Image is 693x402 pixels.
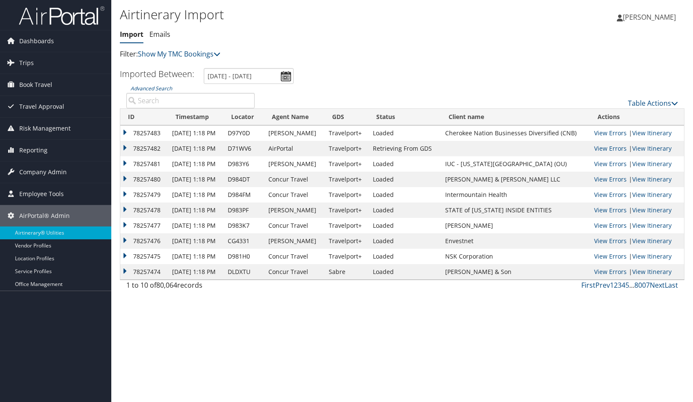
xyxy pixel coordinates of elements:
[581,280,595,290] a: First
[590,141,684,156] td: |
[594,129,627,137] a: View errors
[634,280,650,290] a: 8007
[168,156,223,172] td: [DATE] 1:18 PM
[590,172,684,187] td: |
[590,156,684,172] td: |
[625,280,629,290] a: 5
[223,172,264,187] td: D984DT
[324,141,369,156] td: Travelport+
[126,280,255,295] div: 1 to 10 of records
[264,202,324,218] td: [PERSON_NAME]
[120,125,168,141] td: 78257483
[441,109,590,125] th: Client name: activate to sort column ascending
[650,280,665,290] a: Next
[595,280,610,290] a: Prev
[264,125,324,141] td: [PERSON_NAME]
[120,68,194,80] h3: Imported Between:
[632,206,672,214] a: View Itinerary Details
[264,233,324,249] td: [PERSON_NAME]
[264,218,324,233] td: Concur Travel
[632,221,672,229] a: View Itinerary Details
[120,172,168,187] td: 78257480
[138,49,220,59] a: Show My TMC Bookings
[264,141,324,156] td: AirPortal
[441,125,590,141] td: Cherokee Nation Businesses Diversified (CNB)
[19,6,104,26] img: airportal-logo.png
[19,52,34,74] span: Trips
[223,233,264,249] td: CG4331
[369,202,440,218] td: Loaded
[441,156,590,172] td: IUC - [US_STATE][GEOGRAPHIC_DATA] (OU)
[168,109,223,125] th: Timestamp: activate to sort column ascending
[204,68,294,84] input: [DATE] - [DATE]
[594,221,627,229] a: View errors
[168,141,223,156] td: [DATE] 1:18 PM
[324,109,369,125] th: GDS: activate to sort column ascending
[19,183,64,205] span: Employee Tools
[590,218,684,233] td: |
[264,249,324,264] td: Concur Travel
[168,202,223,218] td: [DATE] 1:18 PM
[168,249,223,264] td: [DATE] 1:18 PM
[223,156,264,172] td: D983Y6
[590,264,684,280] td: |
[590,202,684,218] td: |
[264,109,324,125] th: Agent Name: activate to sort column ascending
[19,161,67,183] span: Company Admin
[632,175,672,183] a: View Itinerary Details
[264,172,324,187] td: Concur Travel
[19,74,52,95] span: Book Travel
[168,218,223,233] td: [DATE] 1:18 PM
[594,160,627,168] a: View errors
[594,191,627,199] a: View errors
[369,125,440,141] td: Loaded
[369,187,440,202] td: Loaded
[369,156,440,172] td: Loaded
[131,85,172,92] a: Advanced Search
[622,280,625,290] a: 4
[369,141,440,156] td: Retrieving From GDS
[590,125,684,141] td: |
[369,233,440,249] td: Loaded
[120,141,168,156] td: 78257482
[590,187,684,202] td: |
[223,264,264,280] td: DLDXTU
[19,205,70,226] span: AirPortal® Admin
[590,233,684,249] td: |
[632,252,672,260] a: View Itinerary Details
[120,249,168,264] td: 78257475
[594,237,627,245] a: View errors
[120,109,168,125] th: ID: activate to sort column ascending
[324,249,369,264] td: Travelport+
[441,187,590,202] td: Intermountain Health
[324,187,369,202] td: Travelport+
[324,218,369,233] td: Travelport+
[623,12,676,22] span: [PERSON_NAME]
[120,49,496,60] p: Filter:
[324,156,369,172] td: Travelport+
[369,218,440,233] td: Loaded
[632,144,672,152] a: View Itinerary Details
[590,249,684,264] td: |
[441,218,590,233] td: [PERSON_NAME]
[632,268,672,276] a: View Itinerary Details
[324,233,369,249] td: Travelport+
[324,264,369,280] td: Sabre
[264,156,324,172] td: [PERSON_NAME]
[632,160,672,168] a: View Itinerary Details
[632,129,672,137] a: View Itinerary Details
[441,233,590,249] td: Envestnet
[369,109,440,125] th: Status: activate to sort column ascending
[223,249,264,264] td: D981H0
[149,30,170,39] a: Emails
[324,172,369,187] td: Travelport+
[19,140,48,161] span: Reporting
[19,30,54,52] span: Dashboards
[120,30,143,39] a: Import
[324,125,369,141] td: Travelport+
[594,206,627,214] a: View errors
[264,187,324,202] td: Concur Travel
[223,202,264,218] td: D983PF
[156,280,177,290] span: 80,064
[369,264,440,280] td: Loaded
